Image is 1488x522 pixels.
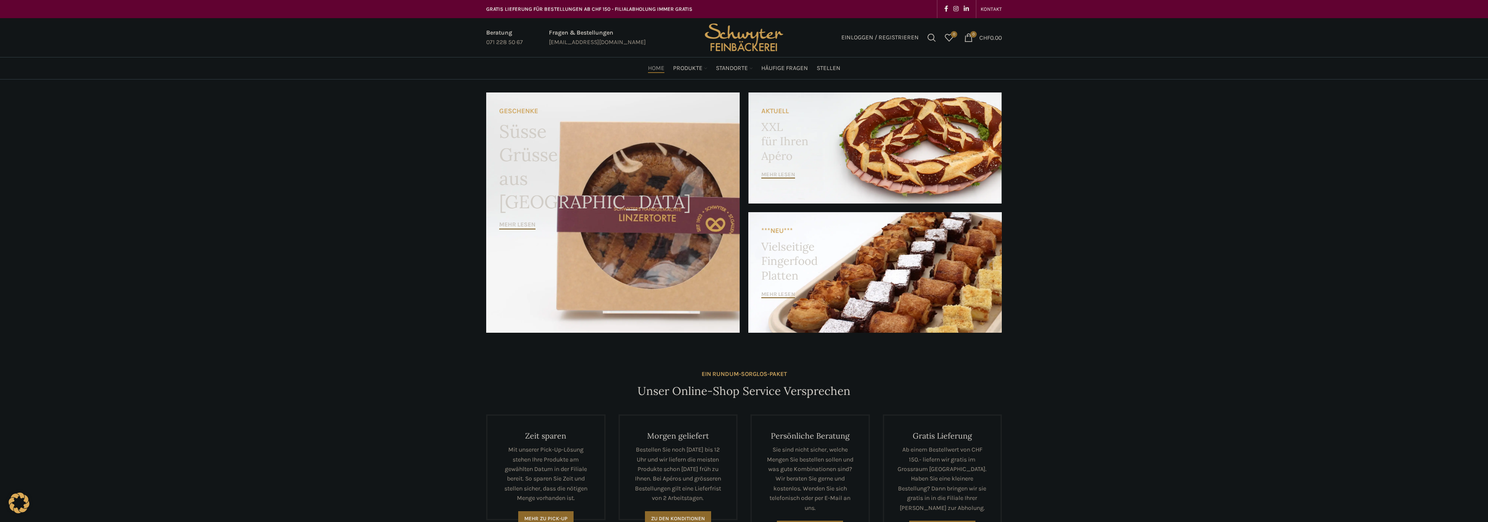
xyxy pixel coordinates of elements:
a: Standorte [716,60,753,77]
div: Meine Wunschliste [940,29,958,46]
p: Ab einem Bestellwert von CHF 150.- liefern wir gratis im Grossraum [GEOGRAPHIC_DATA]. Haben Sie e... [897,445,988,513]
a: Häufige Fragen [761,60,808,77]
a: Home [648,60,664,77]
a: Banner link [748,92,1002,204]
a: Einloggen / Registrieren [837,29,923,46]
h4: Morgen geliefert [633,431,724,441]
strong: EIN RUNDUM-SORGLOS-PAKET [702,370,787,378]
a: KONTAKT [981,0,1002,18]
a: Infobox link [549,28,646,48]
a: Banner link [748,212,1002,333]
a: Facebook social link [942,3,951,15]
span: Mehr zu Pick-Up [524,516,568,522]
a: Banner link [486,92,740,333]
a: Instagram social link [951,3,961,15]
span: Standorte [716,64,748,73]
span: Stellen [817,64,840,73]
span: 0 [970,31,977,38]
p: Mit unserer Pick-Up-Lösung stehen Ihre Produkte am gewählten Datum in der Filiale bereit. So spar... [500,445,591,503]
a: Infobox link [486,28,523,48]
span: 0 [951,31,957,38]
p: Sie sind nicht sicher, welche Mengen Sie bestellen sollen und was gute Kombinationen sind? Wir be... [765,445,856,513]
a: Produkte [673,60,707,77]
a: Suchen [923,29,940,46]
h4: Zeit sparen [500,431,591,441]
span: CHF [979,34,990,41]
h4: Gratis Lieferung [897,431,988,441]
h4: Persönliche Beratung [765,431,856,441]
a: 0 [940,29,958,46]
span: KONTAKT [981,6,1002,12]
a: Site logo [702,33,786,41]
span: Einloggen / Registrieren [841,35,919,41]
span: GRATIS LIEFERUNG FÜR BESTELLUNGEN AB CHF 150 - FILIALABHOLUNG IMMER GRATIS [486,6,693,12]
bdi: 0.00 [979,34,1002,41]
span: Produkte [673,64,702,73]
a: Linkedin social link [961,3,972,15]
div: Main navigation [482,60,1006,77]
div: Secondary navigation [976,0,1006,18]
a: Stellen [817,60,840,77]
img: Bäckerei Schwyter [702,18,786,57]
h4: Unser Online-Shop Service Versprechen [638,383,850,399]
span: Häufige Fragen [761,64,808,73]
span: Zu den Konditionen [651,516,705,522]
p: Bestellen Sie noch [DATE] bis 12 Uhr und wir liefern die meisten Produkte schon [DATE] früh zu Ih... [633,445,724,503]
span: Home [648,64,664,73]
a: 0 CHF0.00 [960,29,1006,46]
